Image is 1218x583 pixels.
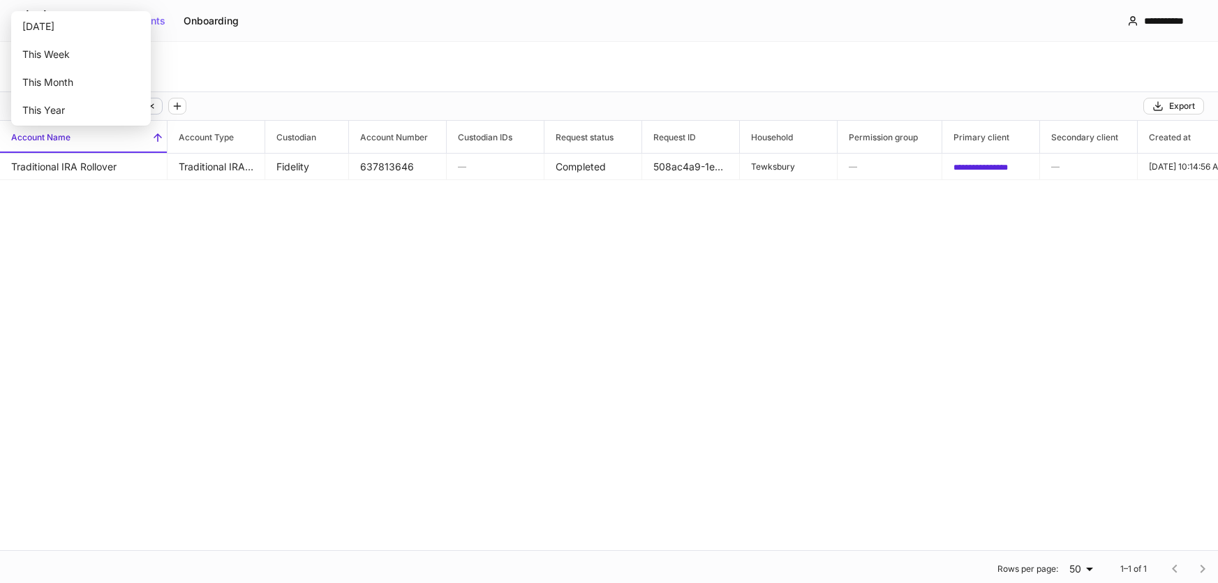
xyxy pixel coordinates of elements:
[642,154,740,180] td: 508ac4a9-1eab-420a-aed7-42a09d6a940b
[997,563,1058,575] p: Rows per page:
[1152,101,1195,112] div: Export
[942,131,1009,144] h6: Primary client
[1064,562,1098,576] div: 50
[265,131,316,144] h6: Custodian
[942,154,1040,180] td: 035915a8-73bb-4bbd-9fb0-87152dc0013b
[22,75,142,89] p: This Month
[849,160,930,173] h6: —
[168,131,234,144] h6: Account Type
[184,16,239,26] div: Onboarding
[22,47,142,61] p: This Week
[1138,131,1191,144] h6: Created at
[544,131,614,144] h6: Request status
[458,160,533,173] h6: —
[22,103,142,117] p: This Year
[447,131,512,144] h6: Custodian IDs
[349,131,428,144] h6: Account Number
[168,154,265,180] td: Traditional IRA Rollover
[265,154,349,180] td: Fidelity
[642,131,696,144] h6: Request ID
[22,20,142,34] p: Today
[838,131,918,144] h6: Permission group
[1120,563,1147,575] p: 1–1 of 1
[1040,131,1118,144] h6: Secondary client
[349,154,447,180] td: 637813646
[740,131,793,144] h6: Household
[544,154,642,180] td: Completed
[1051,160,1126,173] h6: —
[751,161,826,172] p: Tewksbury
